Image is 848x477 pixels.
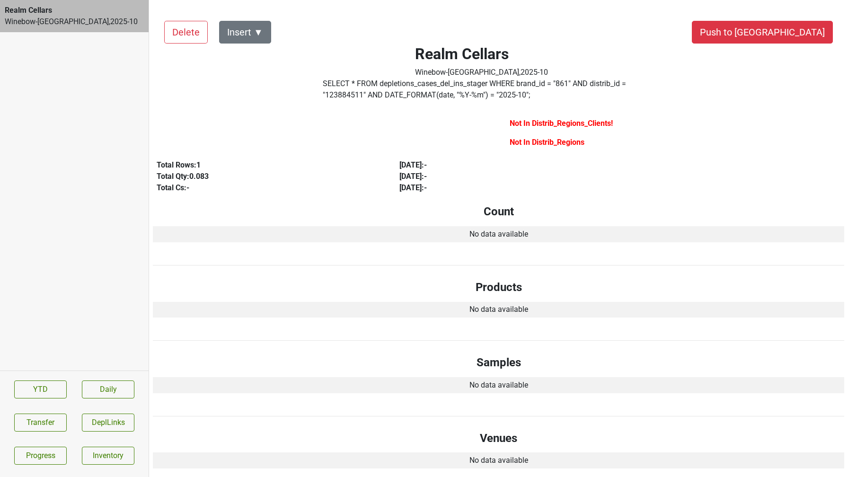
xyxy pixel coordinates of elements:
button: Insert ▼ [219,21,271,44]
button: DeplLinks [82,414,134,432]
a: YTD [14,380,67,398]
div: [DATE] : - [399,159,620,171]
label: Click to copy query [323,78,640,101]
label: Not In Distrib_Regions [510,137,584,148]
td: No data available [153,377,844,393]
a: Progress [14,447,67,465]
h2: Realm Cellars [415,45,548,63]
div: Realm Cellars [5,5,144,16]
h4: Count [160,205,837,219]
div: [DATE] : - [399,171,620,182]
div: Winebow-[GEOGRAPHIC_DATA] , 2025 - 10 [415,67,548,78]
h4: Samples [160,356,837,370]
td: No data available [153,302,844,318]
button: Transfer [14,414,67,432]
div: Total Rows: 1 [157,159,378,171]
a: Inventory [82,447,134,465]
button: Push to [GEOGRAPHIC_DATA] [692,21,833,44]
button: Delete [164,21,208,44]
div: [DATE] : - [399,182,620,194]
div: Total Cs: - [157,182,378,194]
h4: Venues [160,432,837,445]
h4: Products [160,281,837,294]
a: Daily [82,380,134,398]
div: Total Qty: 0.083 [157,171,378,182]
td: No data available [153,226,844,242]
div: Winebow-[GEOGRAPHIC_DATA] , 2025 - 10 [5,16,144,27]
label: Not In Distrib_Regions_Clients! [510,118,613,129]
td: No data available [153,452,844,468]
